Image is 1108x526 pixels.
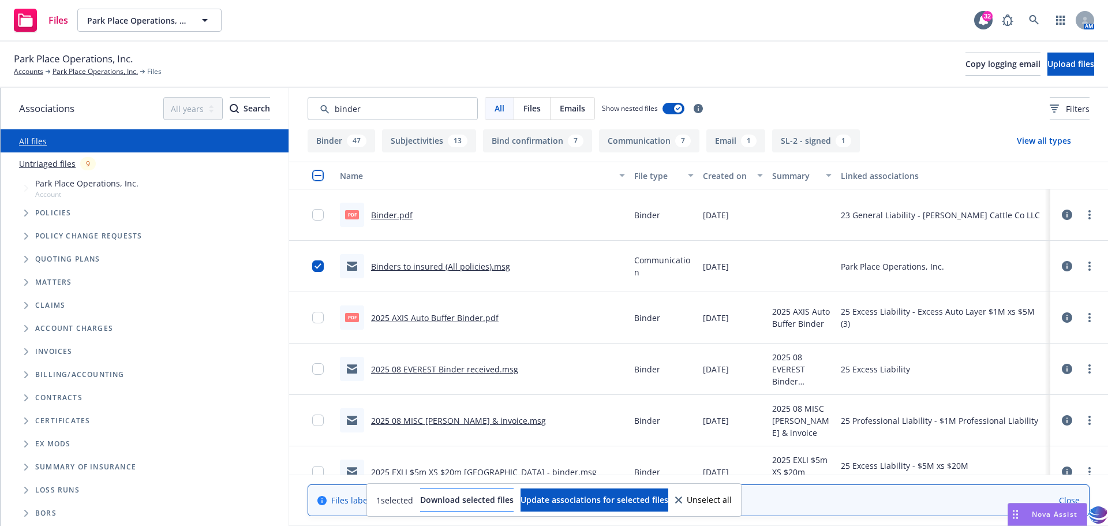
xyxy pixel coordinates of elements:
a: 2025 AXIS Auto Buffer Binder.pdf [371,312,499,323]
a: Report a Bug [996,9,1019,32]
input: Toggle Row Selected [312,209,324,221]
span: Binder [634,415,660,427]
div: Summary [772,170,819,182]
span: Loss Runs [35,487,80,494]
button: Park Place Operations, Inc. [77,9,222,32]
div: Park Place Operations, Inc. [841,260,944,273]
svg: Search [230,104,239,113]
span: Contracts [35,394,83,401]
span: Policy change requests [35,233,142,240]
span: [DATE] [703,312,729,324]
span: BORs [35,510,57,517]
span: Park Place Operations, Inc. [87,14,187,27]
a: Park Place Operations, Inc. [53,66,138,77]
span: Files [147,66,162,77]
input: Search by keyword... [308,97,478,120]
div: File type [634,170,682,182]
a: Untriaged files [19,158,76,170]
span: Invoices [35,348,73,355]
span: Certificates [35,417,90,424]
div: 7 [568,135,583,147]
span: Download selected files [420,494,514,505]
span: Files labeled as "Auto ID card" are hidden. [331,494,574,506]
button: SL-2 - signed [772,129,860,152]
button: Linked associations [836,162,1050,189]
a: Files [9,4,73,36]
a: more [1083,465,1096,479]
span: [DATE] [703,466,729,478]
button: Name [335,162,630,189]
a: Binder.pdf [371,210,413,221]
span: [DATE] [703,363,729,375]
img: svg+xml;base64,PHN2ZyB3aWR0aD0iMzQiIGhlaWdodD0iMzQiIHZpZXdCb3g9IjAgMCAzNCAzNCIgZmlsbD0ibm9uZSIgeG... [1088,505,1108,526]
a: more [1083,413,1096,427]
span: pdf [345,313,359,322]
span: 2025 08 MISC [PERSON_NAME] & invoice [772,402,832,439]
span: Matters [35,279,72,286]
button: Filters [1050,97,1090,120]
input: Toggle Row Selected [312,312,324,323]
span: Copy logging email [965,58,1040,69]
button: Created on [698,162,768,189]
div: 23 General Liability - [PERSON_NAME] Cattle Co LLC [841,209,1040,221]
button: Download selected files [420,488,514,512]
div: 9 [80,157,96,170]
div: 25 Excess Liability - Excess Auto Layer $1M xs $5M (3) [841,305,1046,330]
span: 2025 08 EVEREST Binder received [772,351,832,387]
div: Linked associations [841,170,1046,182]
a: Switch app [1049,9,1072,32]
a: 2025 08 MISC [PERSON_NAME] & invoice.msg [371,415,546,426]
span: Summary of insurance [35,464,136,471]
a: All files [19,136,47,147]
a: 2025 08 EVEREST Binder received.msg [371,364,518,375]
span: Files [523,102,541,114]
span: Nova Assist [1032,509,1077,519]
div: 1 [741,135,757,147]
span: Binder [634,209,660,221]
span: Files [48,16,68,25]
span: Emails [560,102,585,114]
input: Toggle Row Selected [312,363,324,375]
input: Toggle Row Selected [312,415,324,426]
button: Update associations for selected files [521,488,668,512]
div: 7 [675,135,691,147]
a: Close [1059,494,1080,506]
span: Quoting plans [35,256,100,263]
button: Subjectivities [382,129,476,152]
button: Binder [308,129,375,152]
button: File type [630,162,699,189]
div: Drag to move [1008,503,1023,525]
span: Update associations for selected files [521,494,668,505]
span: Filters [1050,103,1090,115]
span: Park Place Operations, Inc. [35,177,138,189]
span: [DATE] [703,209,729,221]
span: [DATE] [703,415,729,427]
span: Filters [1066,103,1090,115]
div: 1 [836,135,851,147]
a: more [1083,208,1096,222]
button: Unselect all [675,488,732,512]
button: Nova Assist [1008,503,1087,526]
span: Binder [634,466,660,478]
span: Communication [634,254,694,278]
a: more [1083,311,1096,324]
div: 25 Excess Liability - $5M xs $20M [GEOGRAPHIC_DATA] [841,460,1046,484]
span: Associations [19,101,74,116]
a: Binders to insured (All policies).msg [371,261,510,272]
span: 1 selected [376,494,413,506]
div: Search [230,98,270,120]
a: more [1083,259,1096,273]
button: Upload files [1047,53,1094,76]
span: 2025 AXIS Auto Buffer Binder [772,305,832,330]
div: Tree Example [1,175,289,363]
input: Toggle Row Selected [312,466,324,477]
div: 25 Professional Liability - $1M Professional Liability [841,415,1038,427]
span: Ex Mods [35,441,70,447]
span: [DATE] [703,260,729,273]
button: View all types [998,129,1090,152]
span: Upload files [1047,58,1094,69]
span: Claims [35,302,65,309]
a: Accounts [14,66,43,77]
a: 2025 EXLI $5m XS $20m [GEOGRAPHIC_DATA] - binder.msg [371,467,597,477]
div: Created on [703,170,750,182]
